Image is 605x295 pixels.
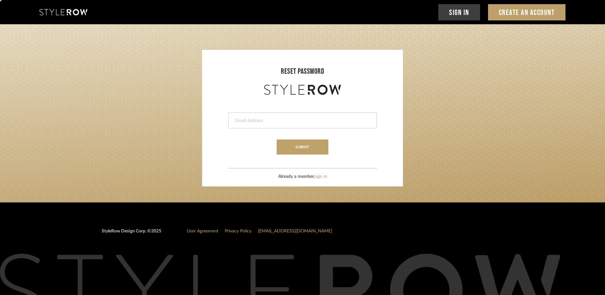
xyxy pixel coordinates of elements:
[258,229,332,233] a: [EMAIL_ADDRESS][DOMAIN_NAME]
[438,4,480,20] a: Sign In
[277,140,328,155] button: submit
[278,173,327,180] div: Already a member,
[102,228,161,240] div: StyleRow Design Corp. ©2025
[187,229,218,233] a: User Agreement
[315,174,327,179] a: sign in
[488,4,566,20] a: Create an Account
[208,66,397,77] div: RESET PASSWORD
[225,229,251,233] a: Privacy Policy
[235,117,368,124] input: Email Address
